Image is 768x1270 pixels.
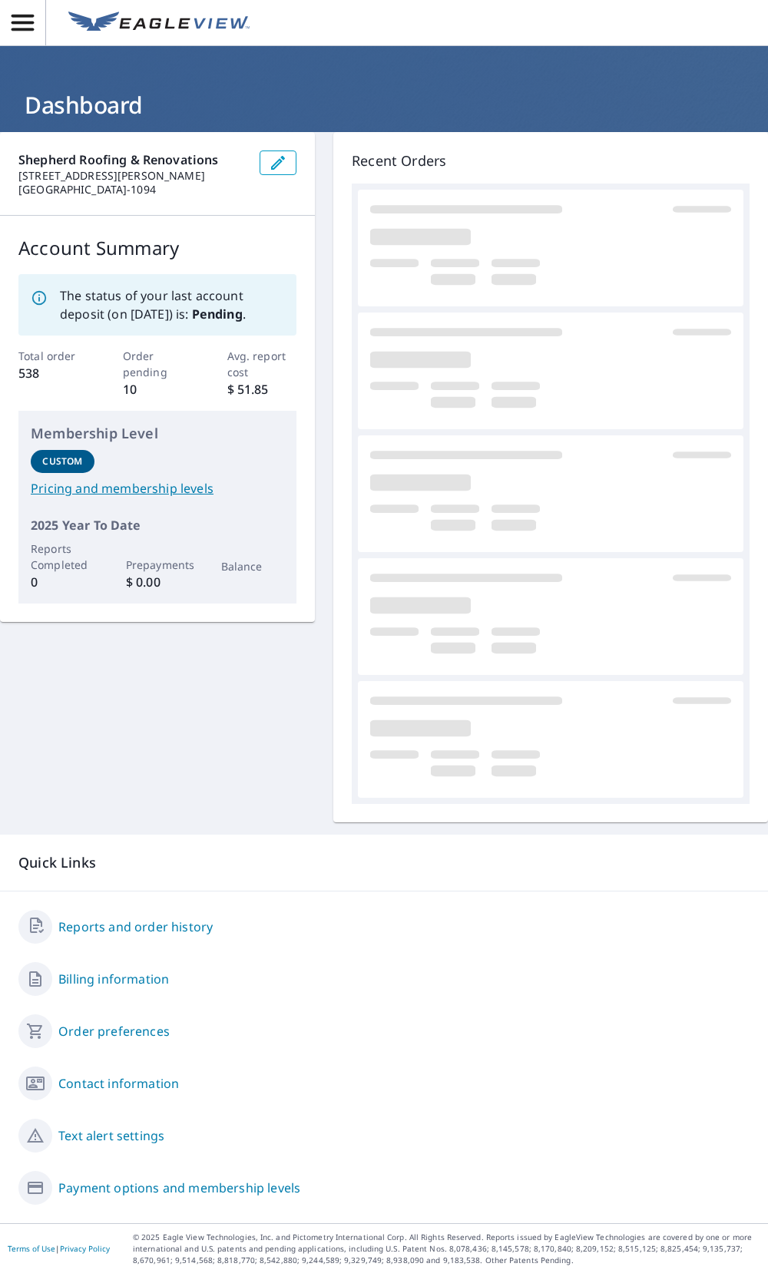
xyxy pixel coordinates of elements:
p: Custom [42,455,82,468]
a: Reports and order history [58,918,213,936]
p: $ 0.00 [126,573,190,591]
p: Account Summary [18,234,296,262]
a: Order preferences [58,1022,170,1040]
p: 0 [31,573,94,591]
a: Payment options and membership levels [58,1179,300,1197]
p: Shepherd Roofing & Renovations [18,150,247,169]
p: © 2025 Eagle View Technologies, Inc. and Pictometry International Corp. All Rights Reserved. Repo... [133,1232,760,1266]
a: Text alert settings [58,1126,164,1145]
a: Terms of Use [8,1243,55,1254]
p: Quick Links [18,853,750,872]
a: Contact information [58,1074,179,1093]
p: 10 [123,380,193,399]
p: [GEOGRAPHIC_DATA]-1094 [18,183,247,197]
p: $ 51.85 [227,380,297,399]
h1: Dashboard [18,89,750,121]
p: Reports Completed [31,541,94,573]
p: 538 [18,364,88,382]
p: [STREET_ADDRESS][PERSON_NAME] [18,169,247,183]
a: EV Logo [59,2,259,44]
p: | [8,1244,110,1253]
a: Billing information [58,970,169,988]
p: Prepayments [126,557,190,573]
b: Pending [192,306,243,322]
p: Order pending [123,348,193,380]
p: Avg. report cost [227,348,297,380]
p: Balance [221,558,285,574]
img: EV Logo [68,12,250,35]
p: Total order [18,348,88,364]
p: The status of your last account deposit (on [DATE]) is: . [60,286,284,323]
a: Privacy Policy [60,1243,110,1254]
a: Pricing and membership levels [31,479,284,498]
p: Recent Orders [352,150,750,171]
p: 2025 Year To Date [31,516,284,534]
p: Membership Level [31,423,284,444]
